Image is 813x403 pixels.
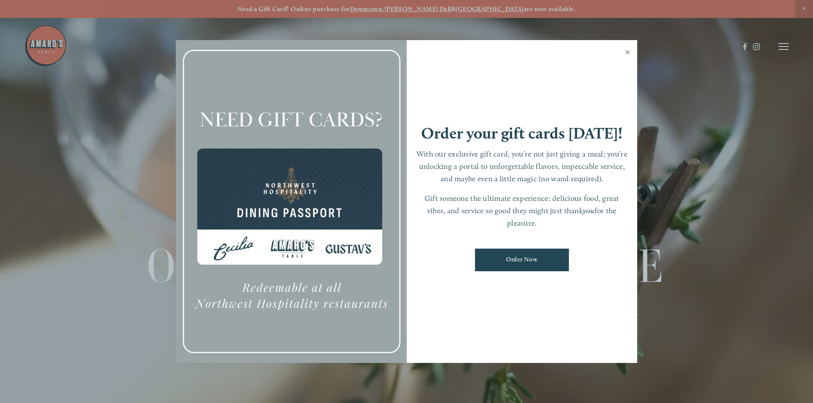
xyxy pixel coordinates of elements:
h1: Order your gift cards [DATE]! [421,125,623,141]
a: Close [619,41,636,65]
p: With our exclusive gift card, you’re not just giving a meal; you’re unlocking a portal to unforge... [415,148,629,185]
a: Order Now [475,249,569,271]
em: you [583,206,594,215]
p: Gift someone the ultimate experience: delicious food, great vibes, and service so good they might... [415,192,629,229]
